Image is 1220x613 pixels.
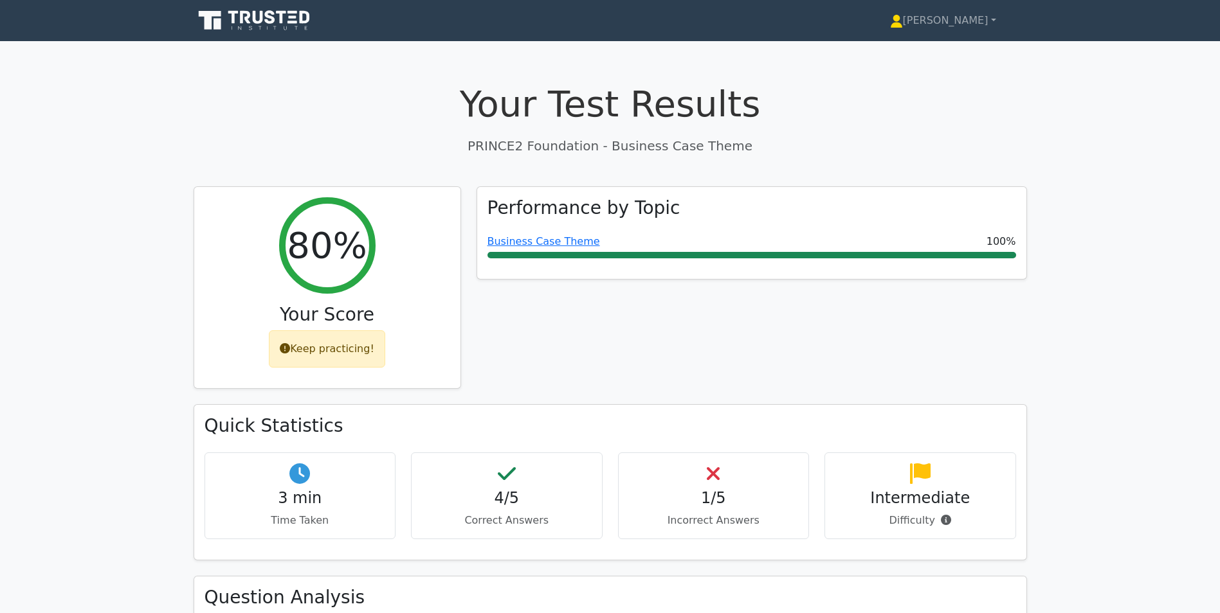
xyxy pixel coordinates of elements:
[629,489,799,508] h4: 1/5
[205,304,450,326] h3: Your Score
[835,513,1005,528] p: Difficulty
[422,489,592,508] h4: 4/5
[629,513,799,528] p: Incorrect Answers
[287,224,367,267] h2: 80%
[215,513,385,528] p: Time Taken
[487,235,600,247] a: Business Case Theme
[487,197,680,219] h3: Performance by Topic
[205,587,1016,609] h3: Question Analysis
[835,489,1005,508] h4: Intermediate
[215,489,385,508] h4: 3 min
[269,330,385,368] div: Keep practicing!
[194,136,1027,155] p: PRINCE2 Foundation - Business Case Theme
[205,415,1016,437] h3: Quick Statistics
[422,513,592,528] p: Correct Answers
[194,82,1027,125] h1: Your Test Results
[859,8,1027,33] a: [PERSON_NAME]
[987,234,1016,249] span: 100%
